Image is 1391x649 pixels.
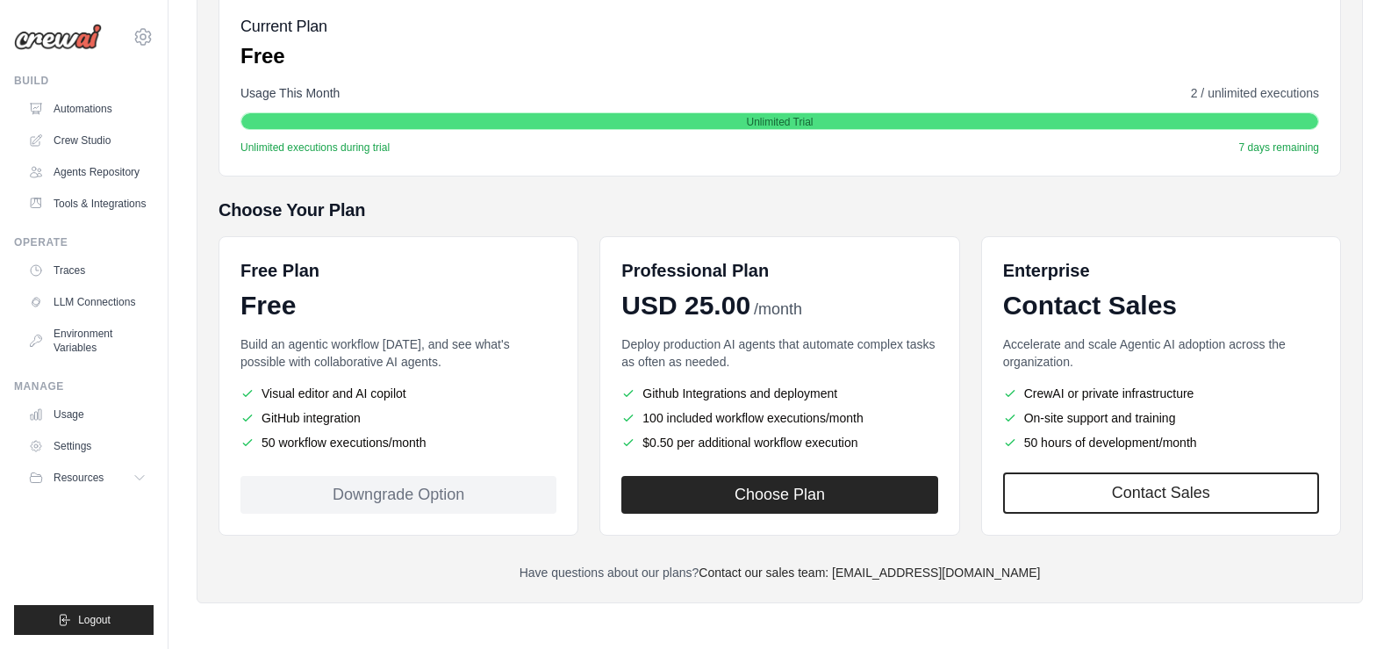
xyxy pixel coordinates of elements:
div: Free [240,290,556,321]
div: Contact Sales [1003,290,1319,321]
span: 2 / unlimited executions [1191,84,1319,102]
span: USD 25.00 [621,290,750,321]
a: Automations [21,95,154,123]
span: Resources [54,471,104,485]
li: Github Integrations and deployment [621,385,937,402]
p: Have questions about our plans? [219,564,1341,581]
a: Contact our sales team: [EMAIL_ADDRESS][DOMAIN_NAME] [699,566,1040,580]
div: Operate [14,235,154,249]
p: Free [240,42,327,70]
span: Unlimited Trial [746,115,813,129]
div: Downgrade Option [240,476,556,514]
div: Build [14,74,154,88]
a: LLM Connections [21,288,154,316]
li: 50 workflow executions/month [240,434,556,451]
button: Logout [14,605,154,635]
span: Unlimited executions during trial [240,141,390,155]
div: Manage [14,379,154,393]
a: Traces [21,256,154,285]
li: CrewAI or private infrastructure [1003,385,1319,402]
li: On-site support and training [1003,409,1319,427]
h5: Choose Your Plan [219,198,1341,222]
button: Choose Plan [621,476,937,514]
a: Usage [21,400,154,429]
li: GitHub integration [240,409,556,427]
a: Environment Variables [21,320,154,362]
li: Visual editor and AI copilot [240,385,556,402]
span: Logout [78,613,111,627]
h6: Free Plan [240,258,319,283]
li: 50 hours of development/month [1003,434,1319,451]
img: Logo [14,24,102,50]
p: Accelerate and scale Agentic AI adoption across the organization. [1003,335,1319,371]
a: Tools & Integrations [21,190,154,218]
li: $0.50 per additional workflow execution [621,434,937,451]
button: Resources [21,464,154,492]
a: Agents Repository [21,158,154,186]
h6: Enterprise [1003,258,1319,283]
span: /month [754,298,802,321]
h5: Current Plan [240,14,327,39]
p: Deploy production AI agents that automate complex tasks as often as needed. [621,335,937,371]
a: Settings [21,432,154,460]
a: Crew Studio [21,126,154,155]
span: 7 days remaining [1239,141,1319,155]
p: Build an agentic workflow [DATE], and see what's possible with collaborative AI agents. [240,335,556,371]
span: Usage This Month [240,84,340,102]
a: Contact Sales [1003,472,1319,514]
li: 100 included workflow executions/month [621,409,937,427]
h6: Professional Plan [621,258,769,283]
